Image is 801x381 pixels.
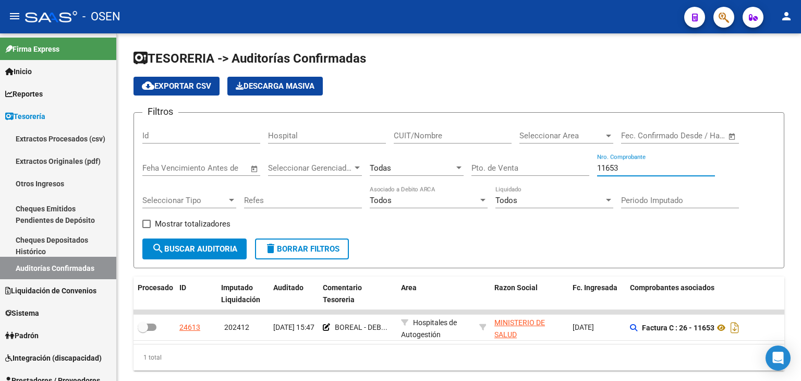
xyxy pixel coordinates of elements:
[5,352,102,364] span: Integración (discapacidad)
[5,307,39,319] span: Sistema
[490,277,568,311] datatable-header-cell: Razon Social
[227,77,323,96] app-download-masive: Descarga masiva de comprobantes (adjuntos)
[152,244,237,254] span: Buscar Auditoria
[82,5,120,28] span: - OSEN
[370,163,391,173] span: Todas
[728,319,742,336] i: Descargar documento
[370,196,392,205] span: Todos
[264,242,277,255] mat-icon: delete
[5,330,39,341] span: Padrón
[5,285,96,296] span: Liquidación de Convenios
[726,130,738,142] button: Open calendar
[227,77,323,96] button: Descarga Masiva
[264,244,339,254] span: Borrar Filtros
[269,277,319,311] datatable-header-cell: Auditado
[142,239,247,259] button: Buscar Auditoria
[273,323,314,331] span: [DATE] 15:47
[335,323,387,331] span: BOREAL - DEB...
[568,277,626,311] datatable-header-cell: Fc. Ingresada
[133,77,220,96] button: Exportar CSV
[494,283,538,292] span: Razon Social
[133,51,366,66] span: TESORERIA -> Auditorías Confirmadas
[179,283,186,292] span: ID
[221,283,260,304] span: Imputado Liquidación
[397,277,475,311] datatable-header-cell: Area
[5,43,59,55] span: Firma Express
[766,346,791,371] div: Open Intercom Messenger
[5,66,32,77] span: Inicio
[249,163,261,175] button: Open calendar
[494,318,545,339] span: MINISTERIO DE SALUD
[273,283,304,292] span: Auditado
[133,344,784,371] div: 1 total
[621,131,663,140] input: Fecha inicio
[236,81,314,91] span: Descarga Masiva
[142,104,178,119] h3: Filtros
[152,242,164,255] mat-icon: search
[5,88,43,100] span: Reportes
[573,283,617,292] span: Fc. Ingresada
[142,196,227,205] span: Seleccionar Tipo
[630,283,714,292] span: Comprobantes asociados
[142,81,211,91] span: Exportar CSV
[133,277,175,311] datatable-header-cell: Procesado
[255,239,349,259] button: Borrar Filtros
[494,317,564,339] div: - 30999257182
[626,277,782,311] datatable-header-cell: Comprobantes asociados
[323,283,362,304] span: Comentario Tesoreria
[780,10,793,22] mat-icon: person
[5,111,45,122] span: Tesorería
[138,283,173,292] span: Procesado
[642,324,714,332] strong: Factura C : 26 - 11653
[519,131,604,140] span: Seleccionar Area
[142,79,154,92] mat-icon: cloud_download
[8,10,21,22] mat-icon: menu
[401,283,417,292] span: Area
[155,218,230,230] span: Mostrar totalizadores
[573,323,594,331] span: [DATE]
[179,322,200,334] div: 24613
[224,323,249,331] span: 202412
[401,318,457,339] span: Hospitales de Autogestión
[495,196,517,205] span: Todos
[319,277,397,311] datatable-header-cell: Comentario Tesoreria
[673,131,723,140] input: Fecha fin
[268,163,353,173] span: Seleccionar Gerenciador
[217,277,269,311] datatable-header-cell: Imputado Liquidación
[175,277,217,311] datatable-header-cell: ID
